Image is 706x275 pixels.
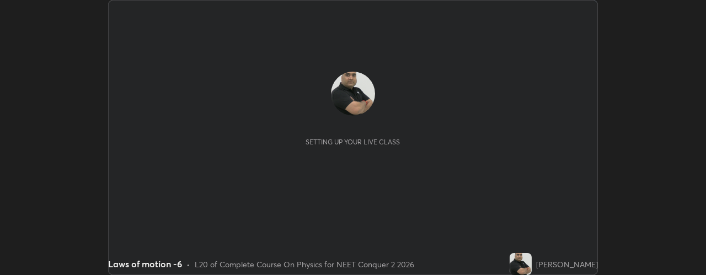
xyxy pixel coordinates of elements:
div: Laws of motion -6 [108,257,182,271]
div: Setting up your live class [306,138,400,146]
div: [PERSON_NAME] [536,258,598,270]
div: L20 of Complete Course On Physics for NEET Conquer 2 2026 [195,258,414,270]
img: eacf0803778e41e7b506779bab53d040.jpg [510,253,532,275]
img: eacf0803778e41e7b506779bab53d040.jpg [331,72,375,116]
div: • [186,258,190,270]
